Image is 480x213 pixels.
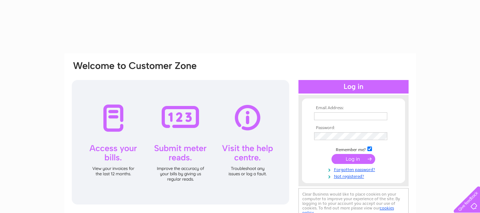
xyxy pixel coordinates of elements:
[312,145,395,153] td: Remember me?
[312,106,395,111] th: Email Address:
[312,126,395,131] th: Password:
[314,166,395,172] a: Forgotten password?
[331,154,375,164] input: Submit
[314,172,395,179] a: Not registered?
